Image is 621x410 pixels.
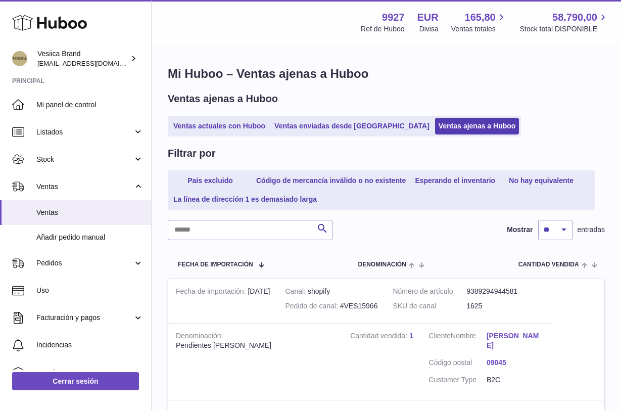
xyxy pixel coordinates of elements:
span: Incidencias [36,340,144,350]
h1: Mi Huboo – Ventas ajenas a Huboo [168,66,605,82]
a: Cerrar sesión [12,372,139,390]
dd: B2C [487,375,544,385]
span: Uso [36,286,144,295]
dt: Código postal [429,358,487,370]
span: Mi panel de control [36,100,144,110]
strong: Canal [285,287,308,298]
h2: Filtrar por [168,147,215,160]
span: Ventas [36,182,133,192]
span: Stock total DISPONIBLE [520,24,609,34]
a: Ventas enviadas desde [GEOGRAPHIC_DATA] [271,118,433,134]
span: [EMAIL_ADDRESS][DOMAIN_NAME] [37,59,149,67]
strong: EUR [417,11,439,24]
a: 58.790,00 Stock total DISPONIBLE [520,11,609,34]
dt: SKU de canal [393,301,466,311]
strong: Denominación [176,332,223,342]
strong: Cantidad vendida [350,332,409,342]
span: Ventas totales [451,24,507,34]
div: Pendientes [PERSON_NAME] [176,341,335,350]
div: shopify [285,287,378,296]
strong: 9927 [382,11,405,24]
a: 1 [409,332,413,340]
span: Ventas [36,208,144,217]
strong: Pedido de canal [285,302,340,312]
a: La línea de dirección 1 es demasiado larga [170,191,320,208]
a: Ventas ajenas a Huboo [435,118,519,134]
img: logistic@vesiica.com [12,51,27,66]
div: Ref de Huboo [361,24,404,34]
span: 165,80 [465,11,496,24]
span: Pedidos [36,258,133,268]
a: Esperando el inventario [411,172,499,189]
h2: Ventas ajenas a Huboo [168,92,278,106]
dt: Número de artículo [393,287,466,296]
td: [DATE] [168,279,278,324]
span: Canales [36,368,144,377]
span: Cantidad vendida [518,261,579,268]
dt: Nombre [429,331,487,353]
span: Añadir pedido manual [36,233,144,242]
dt: Customer Type [429,375,487,385]
span: Stock [36,155,133,164]
a: Ventas actuales con Huboo [170,118,269,134]
label: Mostrar [507,225,533,235]
a: No hay equivalente [501,172,582,189]
a: Código de mercancía inválido o no existente [253,172,409,189]
dd: 1625 [466,301,540,311]
span: Cliente [429,332,451,340]
a: [PERSON_NAME] [487,331,544,350]
span: 58.790,00 [552,11,597,24]
strong: Fecha de importación [176,287,248,298]
span: Denominación [358,261,406,268]
a: 09045 [487,358,544,368]
div: #VES15966 [285,301,378,311]
div: Divisa [419,24,439,34]
span: Facturación y pagos [36,313,133,323]
span: entradas [578,225,605,235]
a: País excluido [170,172,251,189]
span: Fecha de importación [178,261,253,268]
div: Vesiica Brand [37,49,128,68]
dd: 9389294944581 [466,287,540,296]
a: 165,80 Ventas totales [451,11,507,34]
span: Listados [36,127,133,137]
